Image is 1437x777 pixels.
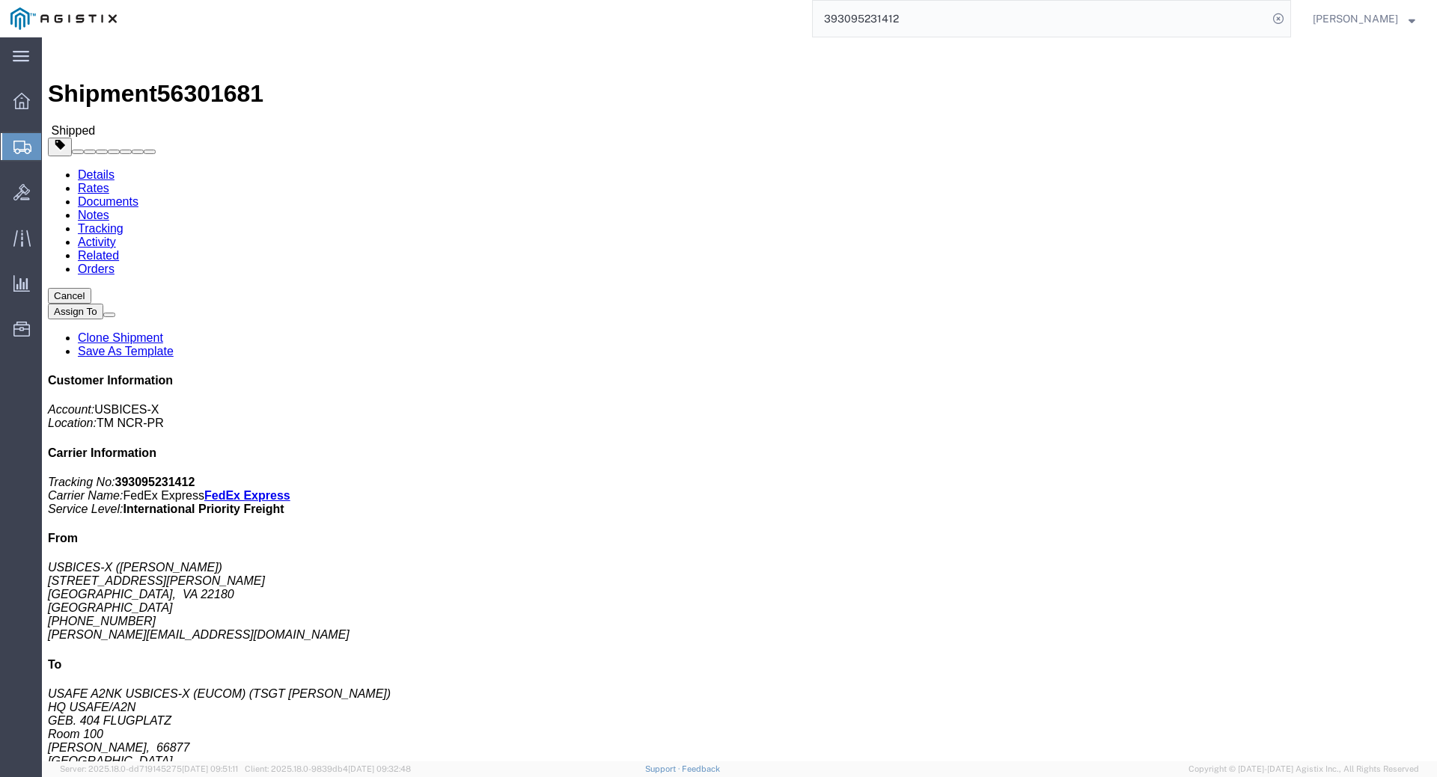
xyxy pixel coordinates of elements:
input: Search for shipment number, reference number [813,1,1268,37]
span: Server: 2025.18.0-dd719145275 [60,764,238,773]
span: Client: 2025.18.0-9839db4 [245,764,411,773]
a: Support [645,764,683,773]
iframe: FS Legacy Container [42,37,1437,761]
a: Feedback [682,764,720,773]
span: [DATE] 09:51:11 [182,764,238,773]
span: Stuart Packer [1313,10,1398,27]
button: [PERSON_NAME] [1312,10,1416,28]
img: logo [10,7,117,30]
span: [DATE] 09:32:48 [348,764,411,773]
span: Copyright © [DATE]-[DATE] Agistix Inc., All Rights Reserved [1189,763,1419,776]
